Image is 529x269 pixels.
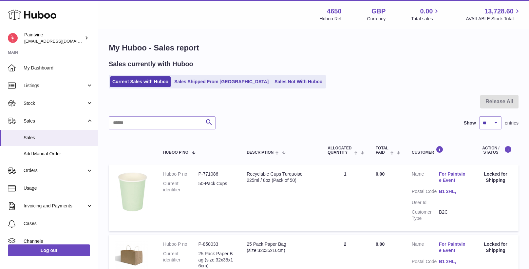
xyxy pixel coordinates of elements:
[24,135,93,141] span: Sales
[24,65,93,71] span: My Dashboard
[163,150,188,155] span: Huboo P no
[412,209,439,221] dt: Customer Type
[466,7,521,22] a: 13,728.60 AVAILABLE Stock Total
[484,7,514,16] span: 13,728.60
[412,259,439,266] dt: Postal Code
[320,16,342,22] div: Huboo Ref
[367,16,386,22] div: Currency
[479,241,512,254] div: Locked for Shipping
[247,171,314,183] div: Recyclable Cups Turquoise 225ml / 8oz (Pack of 50)
[376,241,385,247] span: 0.00
[371,7,386,16] strong: GBP
[24,32,83,44] div: Paintvine
[198,241,234,247] dd: P-850033
[376,146,388,155] span: Total paid
[479,171,512,183] div: Locked for Shipping
[376,171,385,177] span: 0.00
[412,200,439,206] dt: User Id
[411,7,440,22] a: 0.00 Total sales
[198,171,234,177] dd: P-771086
[198,181,234,193] dd: 50-Pack Cups
[24,167,86,174] span: Orders
[163,171,198,177] dt: Huboo P no
[110,76,171,87] a: Current Sales with Huboo
[321,164,369,231] td: 1
[24,151,93,157] span: Add Manual Order
[439,209,466,221] dd: B2C
[466,16,521,22] span: AVAILABLE Stock Total
[479,146,512,155] div: Action / Status
[109,43,519,53] h1: My Huboo - Sales report
[464,120,476,126] label: Show
[8,244,90,256] a: Log out
[163,241,198,247] dt: Huboo P no
[247,241,314,254] div: 25 Pack Paper Bag (size:32x35x16cm)
[272,76,325,87] a: Sales Not With Huboo
[163,181,198,193] dt: Current identifier
[24,238,93,244] span: Channels
[24,100,86,106] span: Stock
[8,33,18,43] img: euan@paintvine.co.uk
[439,259,466,265] a: B1 2HL,
[247,150,274,155] span: Description
[412,171,439,185] dt: Name
[24,185,93,191] span: Usage
[439,241,466,254] a: For Paintvine Event
[115,171,148,214] img: 1683653173.png
[412,241,439,255] dt: Name
[24,221,93,227] span: Cases
[109,60,193,68] h2: Sales currently with Huboo
[24,38,96,44] span: [EMAIL_ADDRESS][DOMAIN_NAME]
[327,7,342,16] strong: 4650
[412,146,466,155] div: Customer
[24,118,86,124] span: Sales
[172,76,271,87] a: Sales Shipped From [GEOGRAPHIC_DATA]
[411,16,440,22] span: Total sales
[505,120,519,126] span: entries
[412,188,439,196] dt: Postal Code
[439,188,466,195] a: B1 2HL,
[24,203,86,209] span: Invoicing and Payments
[24,83,86,89] span: Listings
[328,146,352,155] span: ALLOCATED Quantity
[439,171,466,183] a: For Paintvine Event
[420,7,433,16] span: 0.00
